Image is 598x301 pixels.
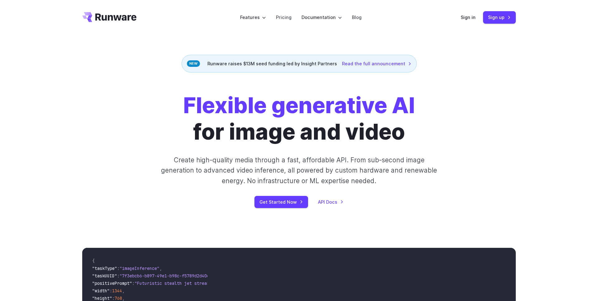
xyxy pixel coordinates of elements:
span: "positivePrompt" [92,280,132,286]
span: "width" [92,288,110,294]
span: "imageInference" [120,266,159,271]
strong: Flexible generative AI [183,92,415,118]
span: 768 [115,295,122,301]
label: Features [240,14,266,21]
a: API Docs [318,198,344,206]
span: "7f3ebcb6-b897-49e1-b98c-f5789d2d40d7" [120,273,214,279]
span: : [132,280,135,286]
div: Runware raises $13M seed funding led by Insight Partners [182,55,417,72]
span: "Futuristic stealth jet streaking through a neon-lit cityscape with glowing purple exhaust" [135,280,361,286]
a: Blog [352,14,362,21]
h1: for image and video [183,92,415,145]
a: Sign up [483,11,516,23]
p: Create high-quality media through a fast, affordable API. From sub-second image generation to adv... [160,155,438,186]
span: "taskUUID" [92,273,117,279]
span: , [159,266,162,271]
a: Go to / [82,12,136,22]
span: : [112,295,115,301]
span: 1344 [112,288,122,294]
span: : [117,273,120,279]
span: "taskType" [92,266,117,271]
a: Pricing [276,14,292,21]
a: Sign in [461,14,476,21]
span: , [122,288,125,294]
span: { [92,258,95,264]
span: , [122,295,125,301]
a: Read the full announcement [342,60,411,67]
span: "height" [92,295,112,301]
a: Get Started Now [254,196,308,208]
label: Documentation [301,14,342,21]
span: : [117,266,120,271]
span: : [110,288,112,294]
